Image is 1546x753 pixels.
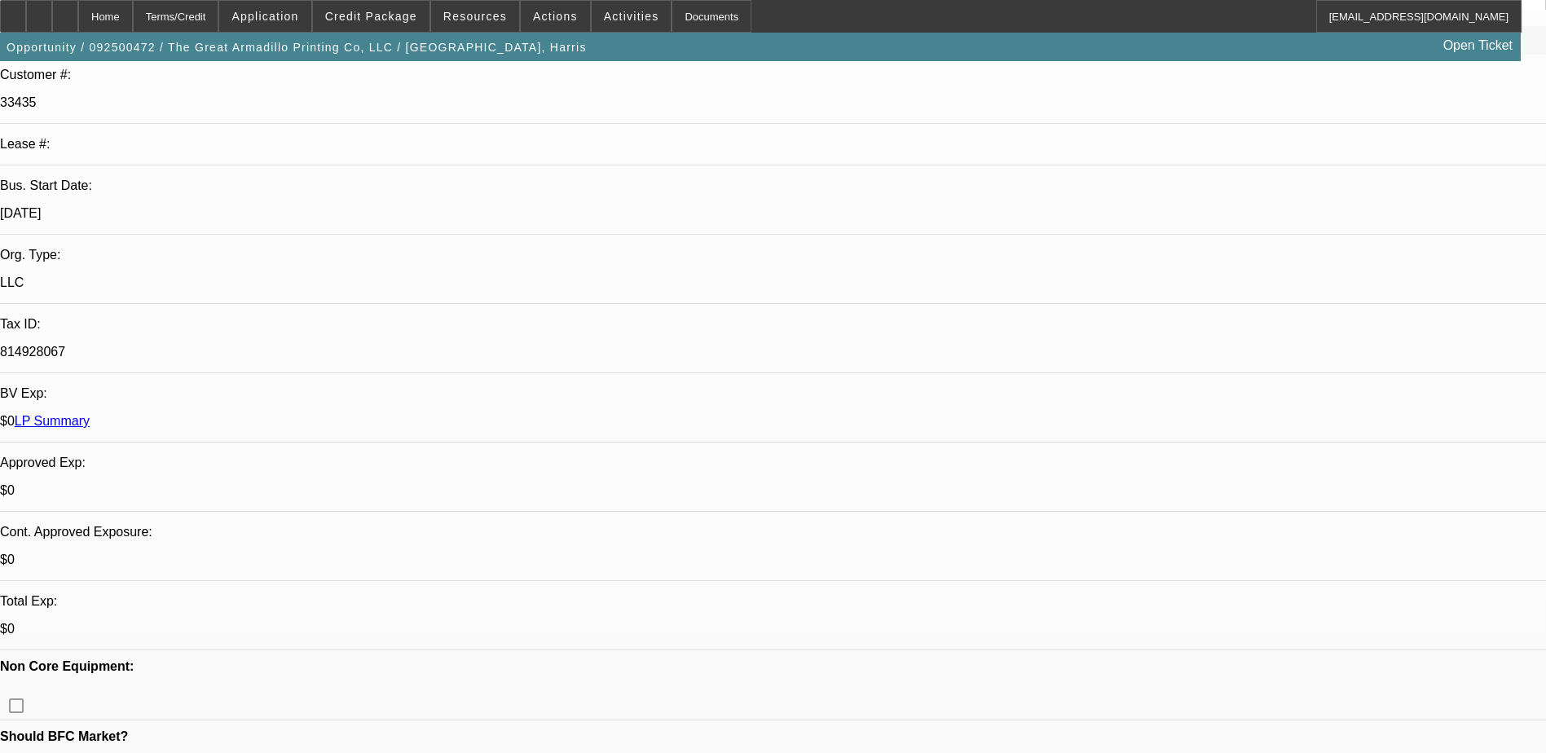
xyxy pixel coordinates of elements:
button: Credit Package [313,1,429,32]
span: Activities [604,10,659,23]
span: Opportunity / 092500472 / The Great Armadillo Printing Co, LLC / [GEOGRAPHIC_DATA], Harris [7,41,587,54]
button: Activities [592,1,672,32]
button: Application [219,1,311,32]
span: Application [231,10,298,23]
button: Actions [521,1,590,32]
button: Resources [431,1,519,32]
span: Credit Package [325,10,417,23]
span: Actions [533,10,578,23]
a: Open Ticket [1437,32,1519,59]
a: LP Summary [15,414,90,428]
span: Resources [443,10,507,23]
